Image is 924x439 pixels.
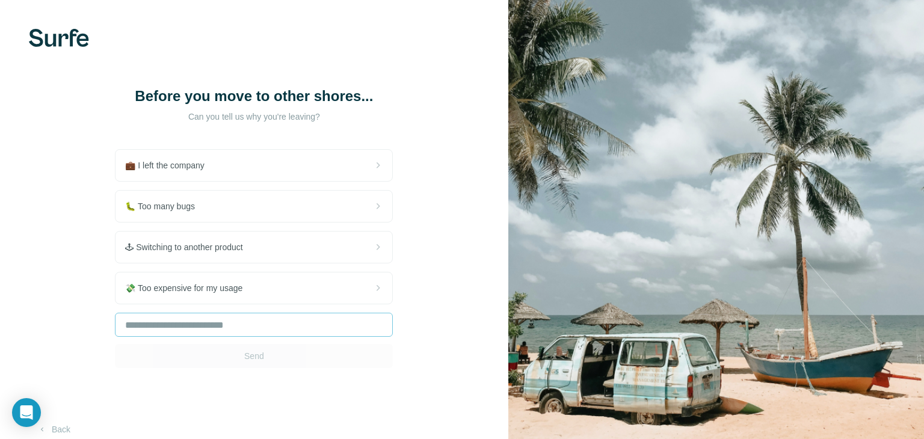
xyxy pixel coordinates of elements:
span: 💼 I left the company [125,159,214,171]
span: 💸 Too expensive for my usage [125,282,252,294]
span: 🕹 Switching to another product [125,241,252,253]
p: Can you tell us why you're leaving? [134,111,374,123]
div: Open Intercom Messenger [12,398,41,427]
span: 🐛 Too many bugs [125,200,205,212]
img: Surfe's logo [29,29,89,47]
h1: Before you move to other shores... [134,87,374,106]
